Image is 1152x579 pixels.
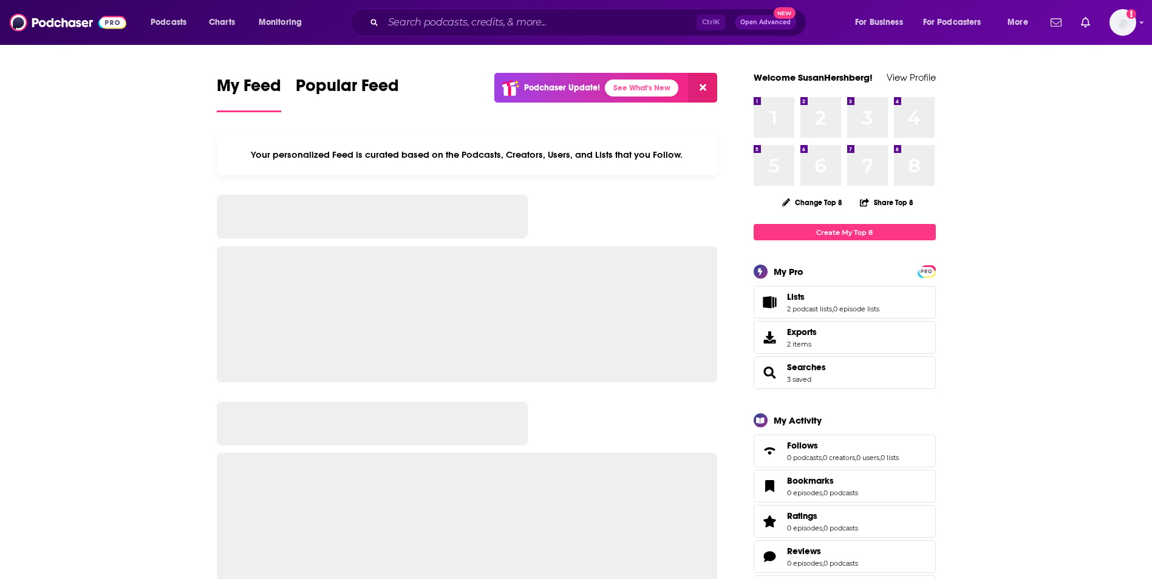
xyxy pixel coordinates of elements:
a: Popular Feed [296,75,399,112]
img: User Profile [1109,9,1136,36]
a: 2 podcast lists [787,305,832,313]
a: View Profile [887,72,936,83]
span: Logged in as SusanHershberg [1109,9,1136,36]
button: Show profile menu [1109,9,1136,36]
a: Searches [787,362,826,373]
div: Search podcasts, credits, & more... [361,8,818,36]
span: Exports [787,327,817,337]
a: My Feed [217,75,281,112]
a: 0 podcasts [823,559,858,567]
span: Podcasts [151,14,186,31]
span: Follows [787,440,818,451]
span: New [774,7,796,19]
a: 0 episodes [787,559,822,567]
a: Exports [754,321,936,354]
button: Share Top 8 [859,191,914,214]
a: Searches [758,364,782,381]
a: 0 lists [881,453,899,462]
span: Follows [754,435,936,467]
span: , [832,305,833,313]
span: For Podcasters [923,14,981,31]
span: Monitoring [259,14,302,31]
a: Bookmarks [758,478,782,495]
a: Ratings [787,510,858,521]
a: See What's New [605,80,678,96]
span: Ctrl K [697,15,725,30]
a: 0 podcasts [787,453,822,462]
span: More [1007,14,1028,31]
span: Ratings [787,510,817,521]
span: Ratings [754,505,936,538]
button: Open AdvancedNew [735,15,796,30]
a: Charts [201,13,242,32]
a: Welcome SusanHershberg! [754,72,873,83]
a: Follows [758,442,782,459]
a: 3 saved [787,375,811,384]
a: PRO [919,266,934,276]
a: Lists [758,294,782,311]
span: My Feed [217,75,281,103]
span: , [822,453,823,462]
span: Lists [754,286,936,319]
span: Popular Feed [296,75,399,103]
span: Exports [758,329,782,346]
div: My Activity [774,415,822,426]
a: 0 podcasts [823,489,858,497]
span: , [822,489,823,497]
span: Reviews [787,546,821,557]
a: Lists [787,291,879,302]
div: My Pro [774,266,803,277]
a: Show notifications dropdown [1076,12,1095,33]
img: Podchaser - Follow, Share and Rate Podcasts [10,11,126,34]
span: Bookmarks [787,475,834,486]
a: 0 users [856,453,879,462]
button: open menu [999,13,1043,32]
a: 0 episodes [787,489,822,497]
a: 0 episode lists [833,305,879,313]
span: For Business [855,14,903,31]
p: Podchaser Update! [524,83,600,93]
a: Ratings [758,513,782,530]
input: Search podcasts, credits, & more... [383,13,697,32]
span: Reviews [754,540,936,573]
span: , [822,559,823,567]
button: open menu [250,13,318,32]
span: Lists [787,291,805,302]
a: Create My Top 8 [754,224,936,240]
a: 0 creators [823,453,855,462]
a: Reviews [787,546,858,557]
a: Follows [787,440,899,451]
button: open menu [142,13,202,32]
button: open menu [915,13,999,32]
a: 0 episodes [787,524,822,532]
svg: Add a profile image [1126,9,1136,19]
div: Your personalized Feed is curated based on the Podcasts, Creators, Users, and Lists that you Follow. [217,134,718,175]
a: 0 podcasts [823,524,858,532]
span: Open Advanced [740,19,791,25]
button: Change Top 8 [775,195,850,210]
span: Searches [754,356,936,389]
a: Bookmarks [787,475,858,486]
span: 2 items [787,340,817,348]
span: , [822,524,823,532]
a: Show notifications dropdown [1046,12,1066,33]
span: , [879,453,881,462]
span: , [855,453,856,462]
button: open menu [847,13,918,32]
a: Reviews [758,548,782,565]
span: Charts [209,14,235,31]
span: Bookmarks [754,470,936,503]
